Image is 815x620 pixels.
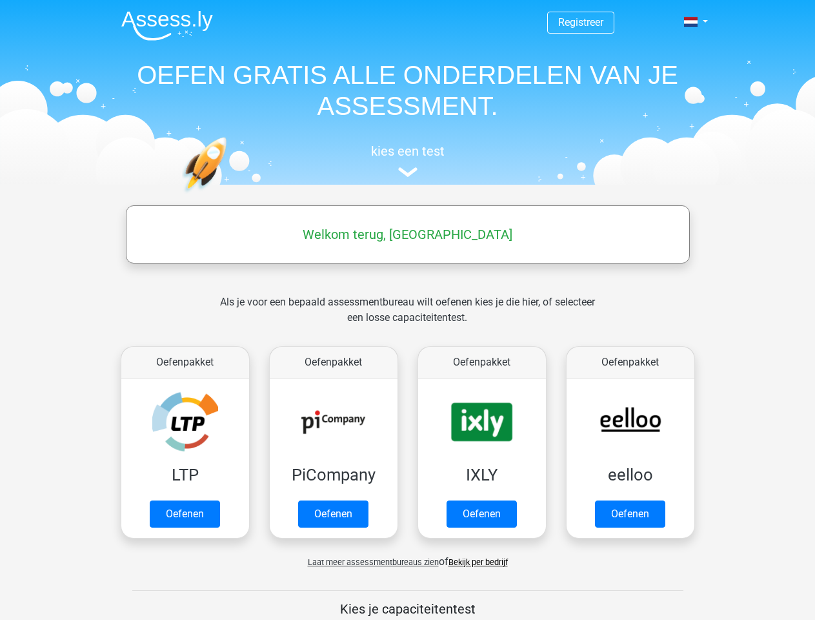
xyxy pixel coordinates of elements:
a: Registreer [558,16,603,28]
a: Oefenen [595,501,665,528]
div: Als je voor een bepaald assessmentbureau wilt oefenen kies je die hier, of selecteer een losse ca... [210,294,605,341]
a: kies een test [111,143,705,178]
h5: Kies je capaciteitentest [132,601,683,617]
h5: Welkom terug, [GEOGRAPHIC_DATA] [132,227,683,242]
img: assessment [398,167,418,177]
span: Laat meer assessmentbureaus zien [308,557,439,567]
a: Oefenen [447,501,517,528]
a: Oefenen [298,501,368,528]
a: Oefenen [150,501,220,528]
a: Bekijk per bedrijf [448,557,508,567]
h1: OEFEN GRATIS ALLE ONDERDELEN VAN JE ASSESSMENT. [111,59,705,121]
img: oefenen [182,137,277,254]
h5: kies een test [111,143,705,159]
div: of [111,544,705,570]
img: Assessly [121,10,213,41]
